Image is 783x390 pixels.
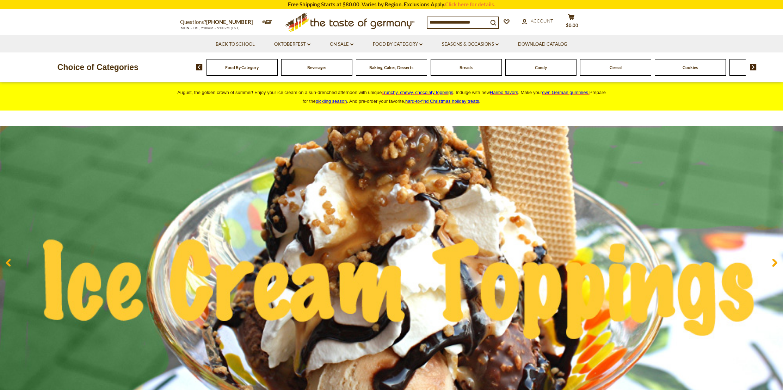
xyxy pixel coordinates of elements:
span: $0.00 [566,23,578,28]
span: MON - FRI, 9:00AM - 5:00PM (EST) [180,26,240,30]
a: [PHONE_NUMBER] [206,19,253,25]
a: Haribo flavors [490,90,518,95]
p: Questions? [180,18,258,27]
a: Cereal [610,65,622,70]
img: next arrow [750,64,757,70]
a: Account [522,17,553,25]
a: Download Catalog [518,40,567,48]
a: pickling season [316,99,347,104]
img: previous arrow [196,64,203,70]
a: Oktoberfest [274,40,310,48]
a: Click here for details. [445,1,495,7]
a: Food By Category [373,40,423,48]
a: Candy [535,65,547,70]
a: hard-to-find Christmas holiday treats [405,99,479,104]
span: own German gummies [542,90,588,95]
a: Beverages [307,65,326,70]
a: Cookies [683,65,698,70]
button: $0.00 [561,14,582,31]
span: August, the golden crown of summer! Enjoy your ice cream on a sun-drenched afternoon with unique ... [177,90,606,104]
a: Food By Category [225,65,259,70]
a: Seasons & Occasions [442,40,499,48]
a: Baking, Cakes, Desserts [369,65,413,70]
a: Back to School [216,40,255,48]
span: runchy, chewy, chocolaty toppings [384,90,453,95]
a: own German gummies. [542,90,589,95]
a: Breads [460,65,473,70]
span: Account [531,18,553,24]
a: crunchy, chewy, chocolaty toppings [382,90,453,95]
a: On Sale [330,40,353,48]
span: . [405,99,480,104]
